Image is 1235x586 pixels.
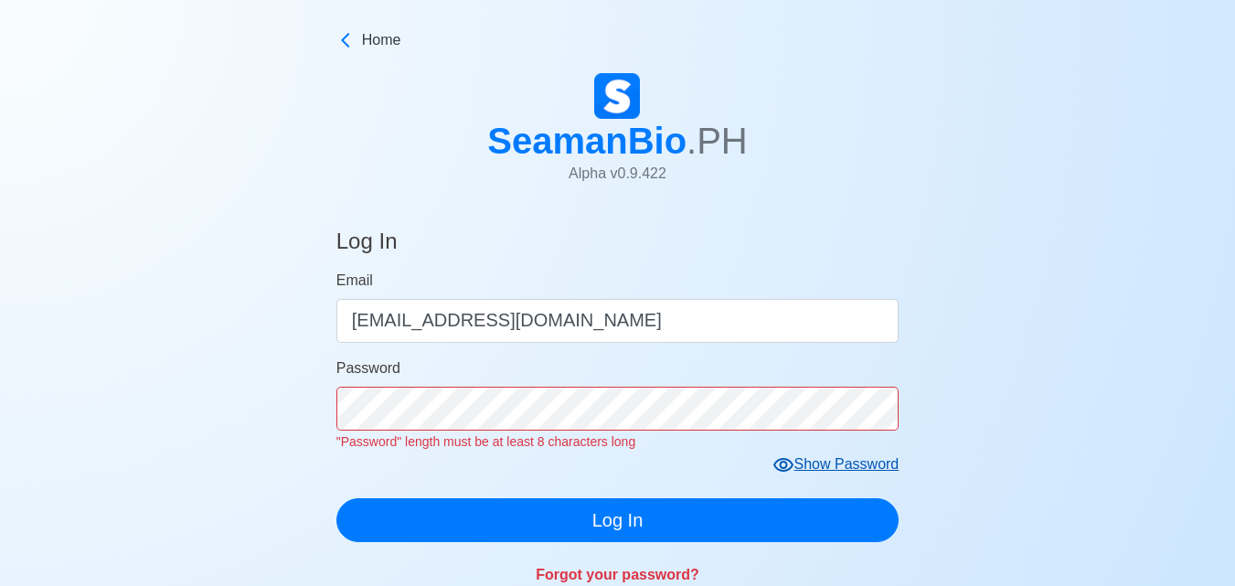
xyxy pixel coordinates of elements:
button: Log In [336,498,900,542]
input: Your email [336,299,900,343]
h1: SeamanBio [487,119,748,163]
a: SeamanBio.PHAlpha v0.9.422 [487,73,748,199]
span: Password [336,360,400,376]
p: Alpha v 0.9.422 [487,163,748,185]
small: "Password" length must be at least 8 characters long [336,434,635,449]
span: .PH [687,121,748,161]
img: Logo [594,73,640,119]
h4: Log In [336,229,398,262]
a: Home [336,29,900,51]
a: Forgot your password? [536,567,699,582]
span: Home [362,29,401,51]
div: Show Password [772,453,900,476]
span: Email [336,272,373,288]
